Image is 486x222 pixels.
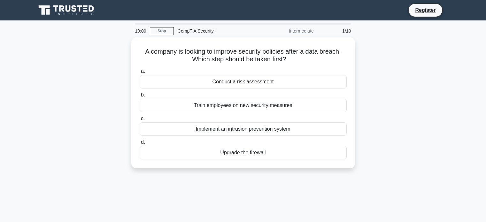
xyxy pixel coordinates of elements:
[140,146,347,159] div: Upgrade the firewall
[140,75,347,88] div: Conduct a risk assessment
[140,122,347,136] div: Implement an intrusion prevention system
[141,68,145,74] span: a.
[139,48,347,64] h5: A company is looking to improve security policies after a data breach. Which step should be taken...
[141,92,145,97] span: b.
[140,99,347,112] div: Train employees on new security measures
[150,27,174,35] a: Stop
[174,25,262,37] div: CompTIA Security+
[318,25,355,37] div: 1/10
[141,139,145,145] span: d.
[411,6,439,14] a: Register
[141,116,145,121] span: c.
[131,25,150,37] div: 10:00
[262,25,318,37] div: Intermediate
